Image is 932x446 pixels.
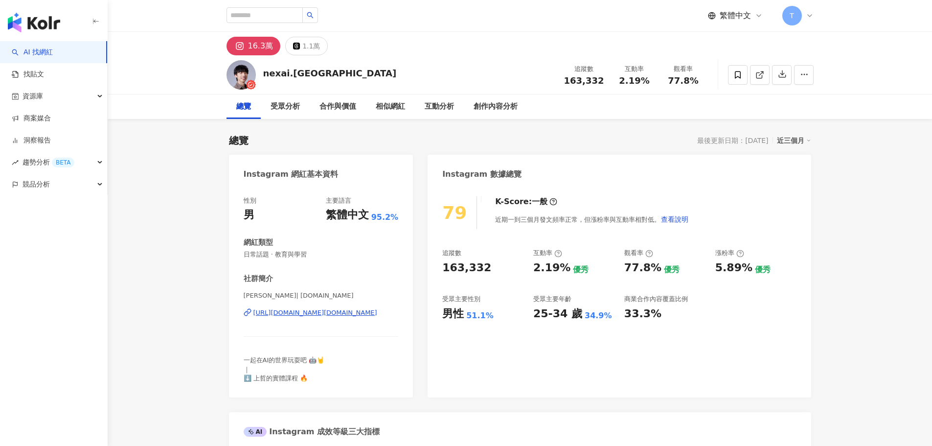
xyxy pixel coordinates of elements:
div: 總覽 [236,101,251,113]
a: 商案媒合 [12,114,51,123]
span: 資源庫 [23,85,43,107]
a: 找貼文 [12,70,44,79]
div: 受眾主要年齡 [533,295,571,304]
div: 主要語言 [326,196,351,205]
span: 繁體中文 [720,10,751,21]
a: 洞察報告 [12,136,51,145]
div: 受眾分析 [271,101,300,113]
img: logo [8,13,60,32]
button: 1.1萬 [285,37,328,55]
div: 觀看率 [624,249,653,258]
span: search [307,12,314,19]
a: [URL][DOMAIN_NAME][DOMAIN_NAME] [244,308,399,317]
span: rise [12,159,19,166]
div: 近期一到三個月發文頻率正常，但漲粉率與互動率相對低。 [495,210,689,229]
div: 51.1% [466,310,494,321]
div: 優秀 [573,264,589,275]
a: searchAI 找網紅 [12,47,53,57]
div: AI [244,427,267,437]
div: [URL][DOMAIN_NAME][DOMAIN_NAME] [253,308,377,317]
div: 男性 [442,306,464,322]
div: 33.3% [624,306,661,322]
div: 16.3萬 [248,39,273,53]
div: 追蹤數 [442,249,461,258]
div: 優秀 [664,264,680,275]
img: KOL Avatar [227,60,256,90]
span: 趨勢分析 [23,151,74,173]
span: 日常話題 · 教育與學習 [244,250,399,259]
span: 查看說明 [661,215,688,223]
div: 互動率 [533,249,562,258]
div: Instagram 網紅基本資料 [244,169,339,180]
span: 2.19% [619,76,649,86]
div: 優秀 [755,264,771,275]
span: 一起在AI的世界玩耍吧 🤖🤘 ｜ ⬇️ 上哲的實體課程 🔥 [244,356,325,381]
span: T [790,10,794,21]
span: [PERSON_NAME]| [DOMAIN_NAME] [244,291,399,300]
div: 網紅類型 [244,237,273,248]
div: 漲粉率 [715,249,744,258]
div: 77.8% [624,260,661,276]
div: 5.89% [715,260,752,276]
div: 受眾主要性別 [442,295,480,304]
div: 互動分析 [425,101,454,113]
div: 163,332 [442,260,491,276]
div: 繁體中文 [326,208,369,223]
span: 競品分析 [23,173,50,195]
div: 近三個月 [777,134,811,147]
span: 77.8% [668,76,698,86]
div: nexai.[GEOGRAPHIC_DATA] [263,67,397,79]
div: 最後更新日期：[DATE] [697,137,768,144]
button: 查看說明 [660,210,689,229]
div: K-Score : [495,196,557,207]
div: 79 [442,203,467,223]
div: Instagram 成效等級三大指標 [244,426,380,437]
div: 互動率 [616,64,653,74]
div: 一般 [532,196,547,207]
div: 社群簡介 [244,274,273,284]
div: 創作內容分析 [474,101,518,113]
span: 163,332 [564,75,604,86]
div: 2.19% [533,260,570,276]
div: 男 [244,208,254,223]
div: 總覽 [229,134,249,147]
div: 34.9% [585,310,612,321]
div: 追蹤數 [564,64,604,74]
div: 相似網紅 [376,101,405,113]
button: 16.3萬 [227,37,281,55]
div: 觀看率 [665,64,702,74]
div: 合作與價值 [319,101,356,113]
div: 1.1萬 [302,39,320,53]
div: 性別 [244,196,256,205]
div: 商業合作內容覆蓋比例 [624,295,688,304]
div: Instagram 數據總覽 [442,169,522,180]
div: BETA [52,158,74,167]
div: 25-34 歲 [533,306,582,322]
span: 95.2% [371,212,399,223]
